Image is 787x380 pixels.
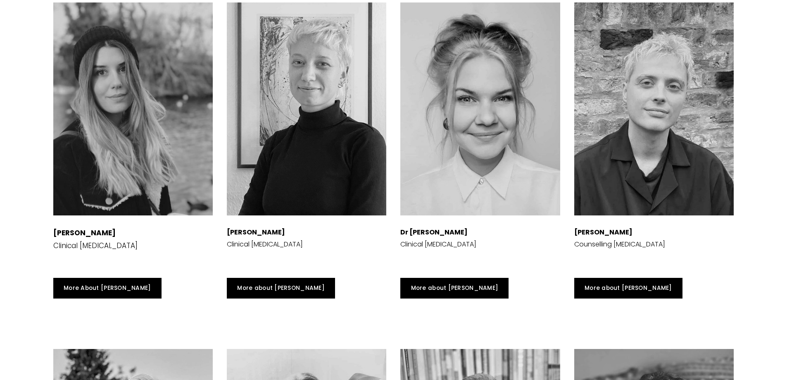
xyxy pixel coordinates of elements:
a: More About [PERSON_NAME] [53,278,162,299]
p: Counselling [MEDICAL_DATA] [574,227,665,249]
a: More about [PERSON_NAME] [400,278,509,299]
strong: [PERSON_NAME] [53,228,116,238]
p: Clinical [MEDICAL_DATA] [53,228,138,251]
strong: [PERSON_NAME] [227,227,285,237]
p: Clinical [MEDICAL_DATA] [400,227,476,249]
a: More about [PERSON_NAME] [227,278,335,299]
strong: Dr [PERSON_NAME] [400,227,468,237]
strong: [PERSON_NAME] [574,227,632,237]
p: Clinical [MEDICAL_DATA] [227,239,303,249]
a: More about [PERSON_NAME] [574,278,682,299]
